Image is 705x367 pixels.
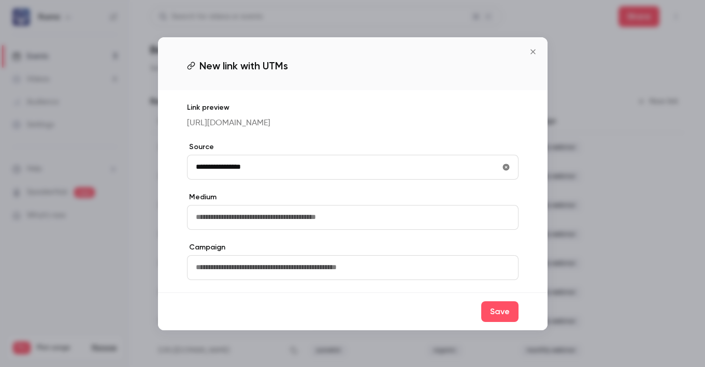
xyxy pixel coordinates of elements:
[187,192,519,202] label: Medium
[481,301,519,322] button: Save
[187,142,519,152] label: Source
[199,58,288,74] span: New link with UTMs
[187,242,519,253] label: Campaign
[187,117,519,129] p: [URL][DOMAIN_NAME]
[498,159,514,175] button: utmSource
[187,102,519,113] p: Link preview
[523,41,543,62] button: Close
